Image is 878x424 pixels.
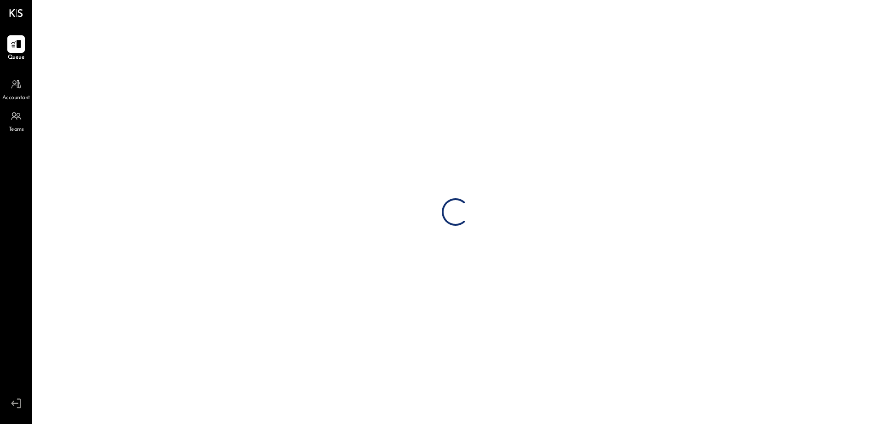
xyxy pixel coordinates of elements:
[9,126,24,134] span: Teams
[8,54,25,62] span: Queue
[0,107,32,134] a: Teams
[0,76,32,102] a: Accountant
[2,94,30,102] span: Accountant
[0,35,32,62] a: Queue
